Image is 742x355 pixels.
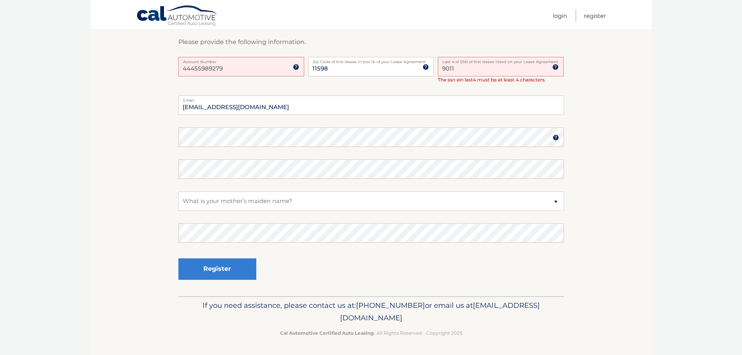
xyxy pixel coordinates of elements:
[553,134,559,141] img: tooltip.svg
[178,95,564,102] label: Email
[183,299,559,324] p: If you need assistance, please contact us at: or email us at
[178,95,564,115] input: Email
[356,301,425,310] span: [PHONE_NUMBER]
[438,77,546,83] span: The ssn ein last4 must be at least 4 characters.
[308,57,434,63] label: Zip Code of first lessee in box 1b of your Lease Agreement
[438,57,564,76] input: SSN or EIN (last 4 digits only)
[552,64,559,70] img: tooltip.svg
[136,5,218,28] a: Cal Automotive
[280,330,374,336] strong: Cal Automotive Certified Auto Leasing
[178,258,256,280] button: Register
[308,57,434,76] input: Zip Code
[178,57,304,76] input: Account Number
[423,64,429,70] img: tooltip.svg
[340,301,540,322] span: [EMAIL_ADDRESS][DOMAIN_NAME]
[178,37,564,48] p: Please provide the following information.
[584,9,606,22] a: Register
[553,9,567,22] a: Login
[178,57,304,63] label: Account Number
[293,64,299,70] img: tooltip.svg
[438,57,564,63] label: Last 4 of SSN of first lessee listed on your Lease Agreement
[183,329,559,337] p: - All Rights Reserved - Copyright 2025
